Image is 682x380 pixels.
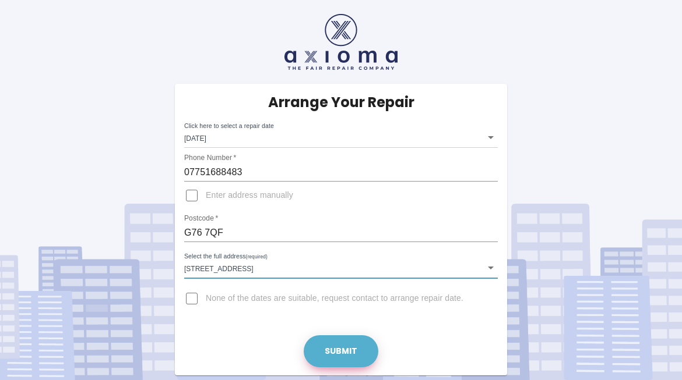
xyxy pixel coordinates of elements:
[246,254,268,260] small: (required)
[184,214,218,223] label: Postcode
[206,293,463,304] span: None of the dates are suitable, request contact to arrange repair date.
[268,93,414,112] h5: Arrange Your Repair
[184,252,268,261] label: Select the full address
[184,153,236,163] label: Phone Number
[184,122,274,130] label: Click here to select a repair date
[304,335,378,367] button: Submit
[284,14,398,70] img: axioma
[184,127,498,148] div: [DATE]
[184,257,498,278] div: [STREET_ADDRESS]
[206,190,293,201] span: Enter address manually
